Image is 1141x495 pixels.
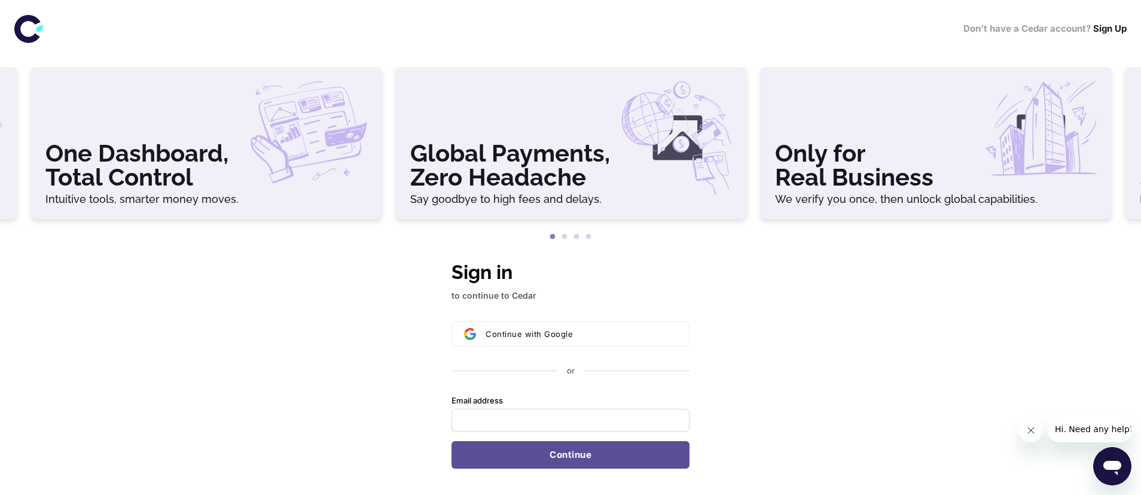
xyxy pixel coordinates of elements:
label: Email address [451,396,503,406]
h1: Sign in [451,258,690,287]
span: Hi. Need any help? [7,8,86,18]
button: 4 [582,231,594,243]
span: Continue with Google [486,329,573,339]
iframe: Close message [1019,418,1043,442]
button: 1 [547,231,559,243]
img: Sign in with Google [464,328,476,340]
button: Continue [451,441,690,469]
p: or [567,366,575,376]
button: 3 [570,231,582,243]
iframe: Button to launch messaging window [1093,447,1131,485]
h6: Intuitive tools, smarter money moves. [45,194,367,205]
a: Sign Up [1093,23,1127,34]
h3: Only for Real Business [775,141,1097,189]
h3: Global Payments, Zero Headache [410,141,732,189]
h3: One Dashboard, Total Control [45,141,367,189]
p: to continue to Cedar [451,289,690,302]
button: 2 [559,231,570,243]
h6: Say goodbye to high fees and delays. [410,194,732,205]
button: Sign in with GoogleContinue with Google [451,321,690,347]
h6: Don’t have a Cedar account? [963,22,1127,36]
iframe: Message from company [1048,416,1131,442]
h6: We verify you once, then unlock global capabilities. [775,194,1097,205]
